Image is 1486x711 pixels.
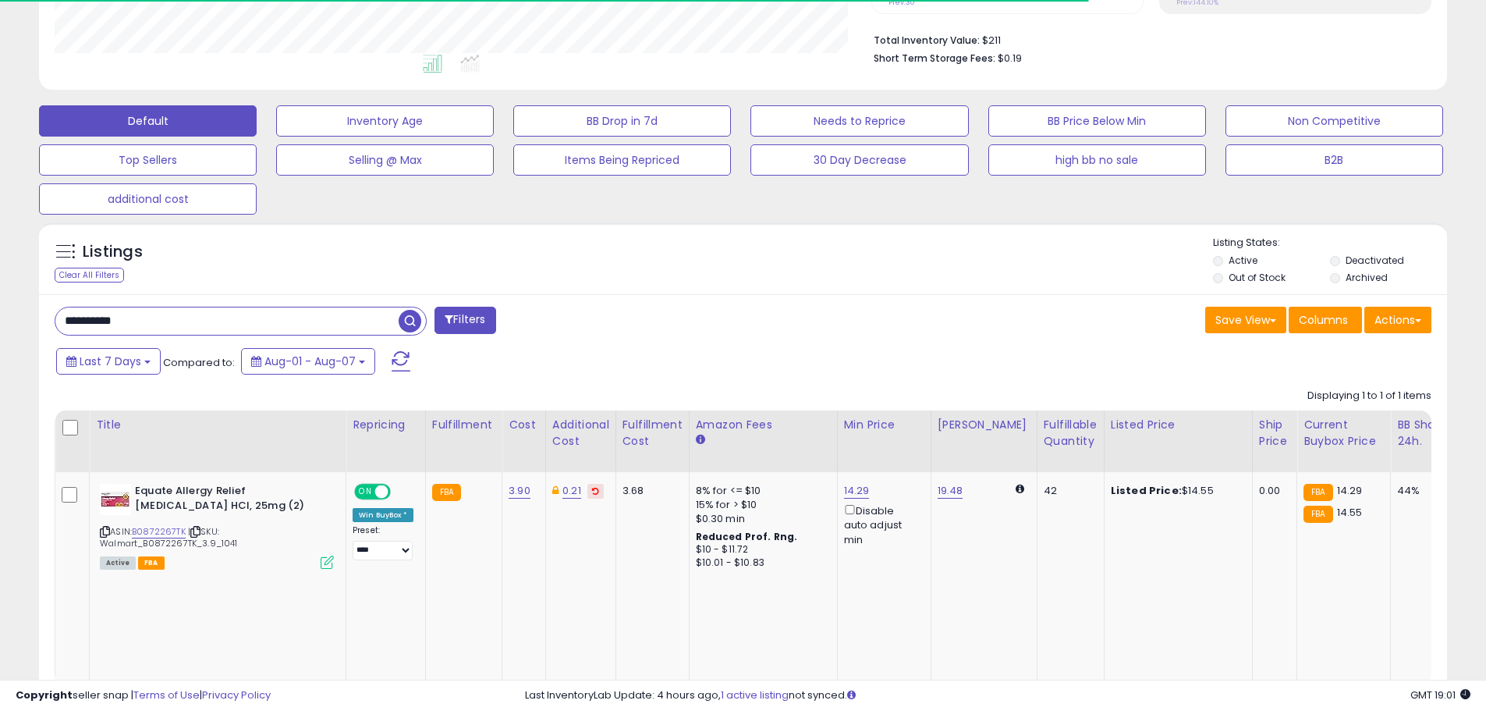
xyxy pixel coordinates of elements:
[1303,484,1332,501] small: FBA
[1229,271,1286,284] label: Out of Stock
[1307,389,1431,403] div: Displaying 1 to 1 of 1 items
[998,51,1022,66] span: $0.19
[844,483,870,499] a: 14.29
[1205,307,1286,333] button: Save View
[1346,254,1404,267] label: Deactivated
[938,483,963,499] a: 19.48
[1111,417,1246,433] div: Listed Price
[938,417,1030,433] div: [PERSON_NAME]
[96,417,339,433] div: Title
[874,30,1420,48] li: $211
[1397,417,1454,450] div: BB Share 24h.
[696,417,831,433] div: Amazon Fees
[100,484,131,515] img: 41ptLcC7PLL._SL40_.jpg
[622,484,677,498] div: 3.68
[39,183,257,215] button: additional cost
[750,105,968,137] button: Needs to Reprice
[1213,236,1447,251] p: Listing States:
[696,556,825,570] div: $10.01 - $10.83
[132,525,186,539] a: B0872267TK
[432,484,461,501] small: FBA
[1225,105,1443,137] button: Non Competitive
[1044,484,1092,498] div: 42
[83,241,143,263] h5: Listings
[1303,417,1384,450] div: Current Buybox Price
[1397,484,1449,498] div: 44%
[135,484,325,517] b: Equate Allergy Relief [MEDICAL_DATA] HCI, 25mg (2)
[1410,688,1470,702] span: 2025-08-15 19:01 GMT
[241,348,375,375] button: Aug-01 - Aug-07
[525,688,1470,703] div: Last InventoryLab Update: 4 hours ago, not synced.
[163,355,235,370] span: Compared to:
[622,417,683,450] div: Fulfillment Cost
[100,525,238,549] span: | SKU: Walmart_B0872267TK_3.9_1041
[844,417,924,433] div: Min Price
[696,484,825,498] div: 8% for <= $10
[750,144,968,176] button: 30 Day Decrease
[353,525,413,560] div: Preset:
[353,508,413,522] div: Win BuyBox *
[509,417,539,433] div: Cost
[353,417,419,433] div: Repricing
[1299,312,1348,328] span: Columns
[39,144,257,176] button: Top Sellers
[432,417,495,433] div: Fulfillment
[1111,484,1240,498] div: $14.55
[39,105,257,137] button: Default
[100,484,334,567] div: ASIN:
[988,105,1206,137] button: BB Price Below Min
[513,144,731,176] button: Items Being Repriced
[988,144,1206,176] button: high bb no sale
[1044,417,1098,450] div: Fulfillable Quantity
[276,144,494,176] button: Selling @ Max
[721,688,789,702] a: 1 active listing
[696,512,825,526] div: $0.30 min
[696,543,825,556] div: $10 - $11.72
[1225,144,1443,176] button: B2B
[202,688,271,702] a: Privacy Policy
[133,688,200,702] a: Terms of Use
[696,433,705,447] small: Amazon Fees.
[1364,307,1431,333] button: Actions
[138,556,165,570] span: FBA
[264,354,356,369] span: Aug-01 - Aug-07
[1111,483,1182,498] b: Listed Price:
[696,530,798,543] b: Reduced Prof. Rng.
[80,354,141,369] span: Last 7 Days
[562,483,581,499] a: 0.21
[509,483,530,499] a: 3.90
[1259,417,1290,450] div: Ship Price
[276,105,494,137] button: Inventory Age
[1259,484,1285,498] div: 0.00
[1346,271,1388,284] label: Archived
[874,34,980,47] b: Total Inventory Value:
[388,485,413,499] span: OFF
[1337,483,1363,498] span: 14.29
[55,268,124,283] div: Clear All Filters
[844,502,919,547] div: Disable auto adjust min
[1303,506,1332,523] small: FBA
[100,556,136,570] span: All listings currently available for purchase on Amazon
[356,485,375,499] span: ON
[434,307,495,334] button: Filters
[1229,254,1257,267] label: Active
[1337,505,1363,520] span: 14.55
[56,348,161,375] button: Last 7 Days
[696,498,825,512] div: 15% for > $10
[874,52,995,65] b: Short Term Storage Fees:
[552,417,609,450] div: Additional Cost
[1289,307,1362,333] button: Columns
[16,688,271,703] div: seller snap | |
[513,105,731,137] button: BB Drop in 7d
[16,688,73,702] strong: Copyright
